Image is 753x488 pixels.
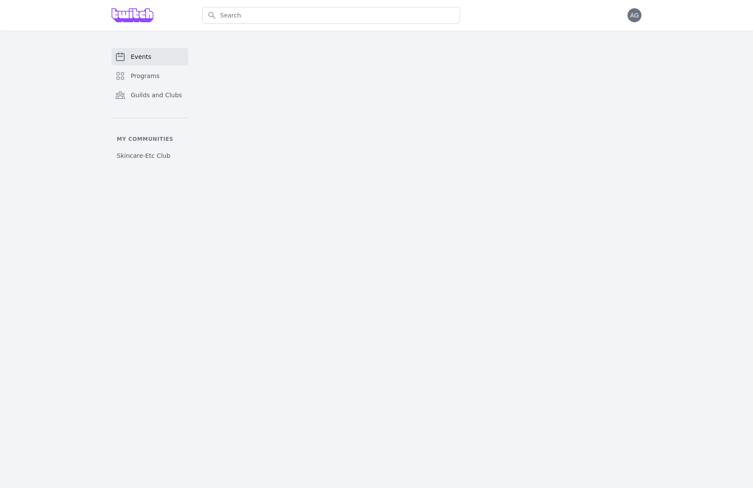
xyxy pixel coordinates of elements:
[131,52,151,61] span: Events
[117,151,170,160] span: Skincare-Etc Club
[112,86,188,104] a: Guilds and Clubs
[112,148,188,164] a: Skincare-Etc Club
[112,48,188,65] a: Events
[202,7,460,24] input: Search
[112,136,188,143] p: My communities
[112,48,188,164] nav: Sidebar
[112,67,188,85] a: Programs
[630,12,639,18] span: AG
[131,91,182,99] span: Guilds and Clubs
[131,72,159,80] span: Programs
[627,8,641,22] button: AG
[112,8,153,22] img: Grove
